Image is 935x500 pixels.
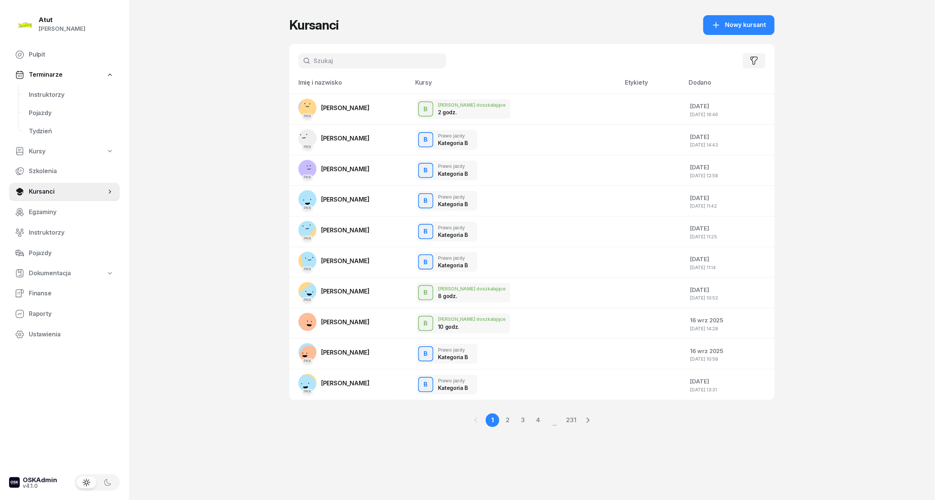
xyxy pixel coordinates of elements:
button: B [418,193,433,208]
div: PKK [302,267,313,271]
div: [DATE] [690,377,769,386]
a: PKK[PERSON_NAME] [298,99,370,117]
a: 231 [565,413,578,427]
img: logo-xs-dark@2x.png [9,477,20,488]
div: Prawo jazdy [438,164,468,169]
span: Ustawienia [29,330,114,339]
a: Egzaminy [9,203,120,221]
a: PKK[PERSON_NAME] [298,190,370,208]
div: 16 wrz 2025 [690,315,769,325]
div: [PERSON_NAME] doszkalające [438,286,506,291]
span: [PERSON_NAME] [321,287,370,295]
div: B [421,317,431,330]
div: [DATE] [690,285,769,295]
div: Kategoria B [438,201,468,207]
a: PKK[PERSON_NAME] [298,221,370,239]
button: B [418,163,433,178]
div: Kategoria B [438,262,468,268]
div: [DATE] [690,224,769,233]
div: PKK [302,144,313,149]
div: [DATE] 11:25 [690,234,769,239]
span: Raporty [29,309,114,319]
a: Instruktorzy [9,224,120,242]
a: PKK[PERSON_NAME] [298,374,370,392]
div: Kategoria B [438,385,468,391]
div: Kategoria B [438,232,468,238]
th: Kursy [411,77,620,94]
div: B [421,286,431,299]
div: [DATE] 12:58 [690,173,769,178]
div: [DATE] 11:42 [690,203,769,208]
div: Prawo jazdy [438,347,468,352]
div: [PERSON_NAME] doszkalające [438,317,506,322]
a: PKK[PERSON_NAME] [298,160,370,178]
a: PKK[PERSON_NAME] [298,343,370,361]
span: [PERSON_NAME] [321,349,370,356]
div: [DATE] [690,254,769,264]
a: Tydzień [23,122,120,140]
div: Prawo jazdy [438,225,468,230]
span: [PERSON_NAME] [321,379,370,387]
span: [PERSON_NAME] [321,134,370,142]
span: [PERSON_NAME] [321,257,370,265]
span: Dokumentacja [29,268,71,278]
span: [PERSON_NAME] [321,104,370,112]
span: ... [546,413,563,427]
span: [PERSON_NAME] [321,226,370,234]
div: [DATE] 11:14 [690,265,769,270]
div: 2 godz. [438,109,477,115]
a: Kursy [9,143,120,160]
span: Instruktorzy [29,228,114,238]
div: B [421,347,431,360]
button: B [418,316,433,331]
span: Terminarze [29,70,62,80]
div: PKK [302,358,313,363]
a: 4 [531,413,545,427]
div: [DATE] 14:28 [690,326,769,331]
th: Etykiety [620,77,684,94]
div: OSKAdmin [23,477,57,483]
div: [DATE] [690,193,769,203]
div: Kategoria B [438,170,468,177]
span: Finanse [29,289,114,298]
button: B [418,285,433,300]
div: 10 godz. [438,323,477,330]
div: PKK [302,297,313,302]
div: B [421,194,431,207]
div: B [421,133,431,146]
span: Szkolenia [29,166,114,176]
div: PKK [302,114,313,118]
th: Imię i nazwisko [289,77,411,94]
a: Instruktorzy [23,86,120,104]
div: 16 wrz 2025 [690,346,769,356]
div: B [421,225,431,238]
div: [DATE] [690,132,769,142]
div: v4.1.0 [23,483,57,489]
span: Kursy [29,147,45,156]
a: 1 [486,413,499,427]
span: Pulpit [29,50,114,60]
a: Dokumentacja [9,265,120,282]
span: Tydzień [29,126,114,136]
div: Atut [39,17,85,23]
div: 8 godz. [438,293,477,299]
div: [DATE] [690,101,769,111]
button: B [418,101,433,117]
div: [DATE] 10:52 [690,295,769,300]
button: Nowy kursant [703,15,775,35]
span: Pojazdy [29,248,114,258]
span: Kursanci [29,187,106,197]
a: Pulpit [9,46,120,64]
div: Kategoria B [438,354,468,360]
div: PKK [302,205,313,210]
span: [PERSON_NAME] [321,165,370,173]
span: Egzaminy [29,207,114,217]
div: [PERSON_NAME] [39,24,85,34]
div: Prawo jazdy [438,194,468,199]
a: Raporty [9,305,120,323]
button: B [418,254,433,270]
a: 3 [516,413,530,427]
div: B [421,103,431,116]
div: [DATE] 13:31 [690,387,769,392]
div: PKK [302,389,313,394]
